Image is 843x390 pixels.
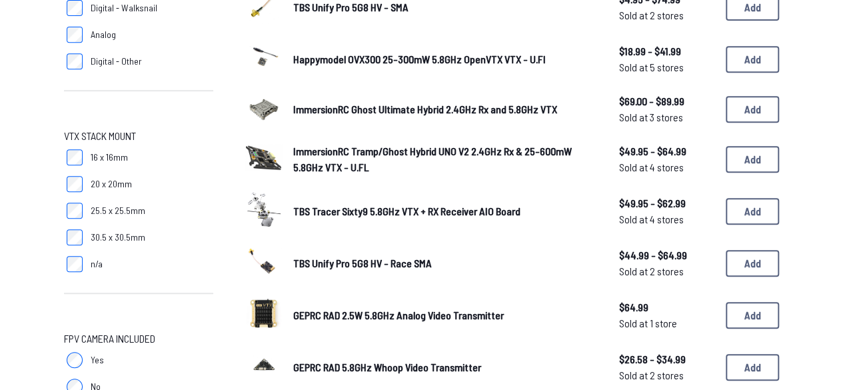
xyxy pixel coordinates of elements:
[67,149,83,165] input: 16 x 16mm
[619,367,715,383] span: Sold at 2 stores
[64,331,155,347] span: FPV Camera Included
[245,295,283,336] a: image
[619,59,715,75] span: Sold at 5 stores
[67,53,83,69] input: Digital - Other
[91,231,145,244] span: 30.5 x 30.5mm
[67,229,83,245] input: 30.5 x 30.5mm
[619,195,715,211] span: $49.95 - $62.99
[67,352,83,368] input: Yes
[619,315,715,331] span: Sold at 1 store
[293,307,598,323] a: GEPRC RAD 2.5W 5.8GHz Analog Video Transmitter
[91,204,145,217] span: 25.5 x 25.5mm
[245,347,283,388] a: image
[245,139,283,176] img: image
[619,7,715,23] span: Sold at 2 stores
[619,93,715,109] span: $69.00 - $89.99
[619,263,715,279] span: Sold at 2 stores
[245,139,283,180] a: image
[245,39,283,76] img: image
[619,43,715,59] span: $18.99 - $41.99
[245,91,283,128] a: image
[245,347,283,384] img: image
[245,243,283,280] img: image
[293,1,409,13] span: TBS Unify Pro 5G8 HV - SMA
[726,146,779,173] button: Add
[726,250,779,277] button: Add
[726,46,779,73] button: Add
[619,299,715,315] span: $64.99
[64,128,136,144] span: VTX Stack Mount
[245,191,283,232] a: image
[726,354,779,381] button: Add
[245,243,283,284] a: image
[293,205,520,217] span: TBS Tracer Sixty9 5.8GHz VTX + RX Receiver AIO Board
[619,211,715,227] span: Sold at 4 stores
[293,143,598,175] a: ImmersionRC Tramp/Ghost Hybrid UNO V2 2.4GHz Rx & 25-600mW 5.8GHz VTX - U.FL
[91,151,128,164] span: 16 x 16mm
[293,103,557,115] span: ImmersionRC Ghost Ultimate Hybrid 2.4GHz Rx and 5.8GHz VTX
[91,28,116,41] span: Analog
[245,295,283,332] img: image
[619,159,715,175] span: Sold at 4 stores
[67,203,83,219] input: 25.5 x 25.5mm
[67,27,83,43] input: Analog
[67,176,83,192] input: 20 x 20mm
[619,143,715,159] span: $49.95 - $64.99
[245,191,283,228] img: image
[91,257,103,271] span: n/a
[293,309,504,321] span: GEPRC RAD 2.5W 5.8GHz Analog Video Transmitter
[293,51,598,67] a: Happymodel OVX300 25-300mW 5.8GHz OpenVTX VTX - U.Fl
[619,247,715,263] span: $44.99 - $64.99
[91,177,132,191] span: 20 x 20mm
[726,198,779,225] button: Add
[293,255,598,271] a: TBS Unify Pro 5G8 HV - Race SMA
[726,96,779,123] button: Add
[293,203,598,219] a: TBS Tracer Sixty9 5.8GHz VTX + RX Receiver AIO Board
[293,101,598,117] a: ImmersionRC Ghost Ultimate Hybrid 2.4GHz Rx and 5.8GHz VTX
[293,257,432,269] span: TBS Unify Pro 5G8 HV - Race SMA
[293,53,545,65] span: Happymodel OVX300 25-300mW 5.8GHz OpenVTX VTX - U.Fl
[245,39,283,80] a: image
[67,256,83,272] input: n/a
[91,55,142,68] span: Digital - Other
[726,302,779,329] button: Add
[293,359,598,375] a: GEPRC RAD 5.8GHz Whoop Video Transmitter
[245,95,283,124] img: image
[293,145,572,173] span: ImmersionRC Tramp/Ghost Hybrid UNO V2 2.4GHz Rx & 25-600mW 5.8GHz VTX - U.FL
[619,109,715,125] span: Sold at 3 stores
[619,351,715,367] span: $26.58 - $34.99
[293,361,481,373] span: GEPRC RAD 5.8GHz Whoop Video Transmitter
[91,353,104,367] span: Yes
[91,1,157,15] span: Digital - Walksnail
